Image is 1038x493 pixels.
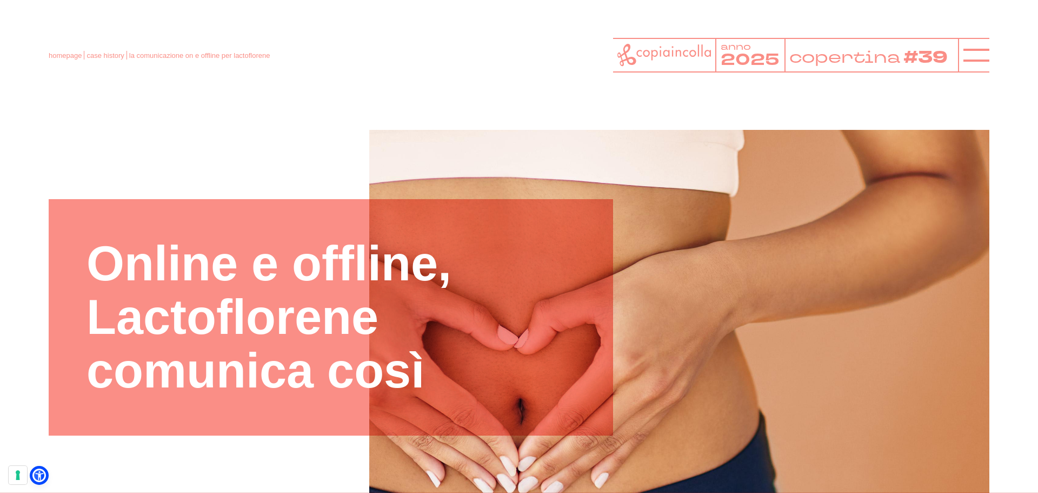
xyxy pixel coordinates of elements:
tspan: copertina [789,45,903,68]
a: homepage [49,51,82,60]
tspan: anno [721,41,751,53]
button: Le tue preferenze relative al consenso per le tecnologie di tracciamento [9,466,27,484]
span: la comunicazione on e offline per lactoflorene [129,51,270,60]
tspan: #39 [907,45,953,70]
a: Open Accessibility Menu [32,469,46,482]
a: case history [86,51,124,60]
h1: Online e offline, Lactoflorene comunica così [86,237,575,398]
tspan: 2025 [721,49,779,71]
